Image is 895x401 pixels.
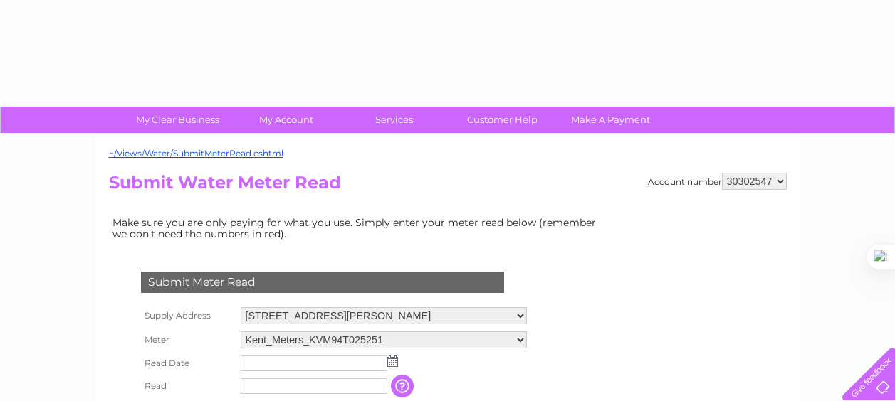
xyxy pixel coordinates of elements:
[444,107,561,133] a: Customer Help
[141,272,504,293] div: Submit Meter Read
[137,328,237,352] th: Meter
[109,213,607,243] td: Make sure you are only paying for what you use. Simply enter your meter read below (remember we d...
[552,107,669,133] a: Make A Payment
[391,375,417,397] input: Information
[227,107,345,133] a: My Account
[335,107,453,133] a: Services
[137,352,237,375] th: Read Date
[119,107,236,133] a: My Clear Business
[109,148,283,159] a: ~/Views/Water/SubmitMeterRead.cshtml
[387,355,398,367] img: ...
[648,173,787,190] div: Account number
[109,173,787,200] h2: Submit Water Meter Read
[137,375,237,397] th: Read
[137,304,237,328] th: Supply Address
